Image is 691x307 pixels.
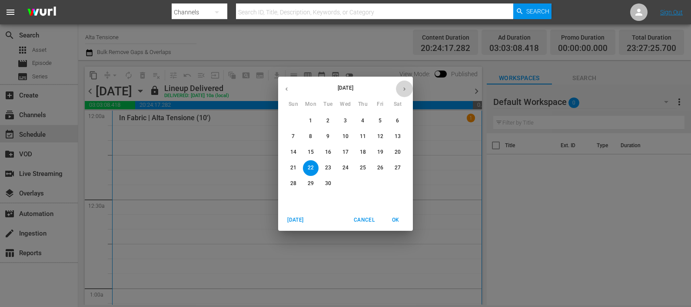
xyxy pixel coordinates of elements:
[395,133,401,140] p: 13
[338,160,353,176] button: 24
[377,148,383,156] p: 19
[320,129,336,145] button: 9
[355,145,371,160] button: 18
[286,160,301,176] button: 21
[325,164,331,172] p: 23
[395,148,401,156] p: 20
[390,160,405,176] button: 27
[286,145,301,160] button: 14
[295,84,396,92] p: [DATE]
[285,216,306,225] span: [DATE]
[385,216,406,225] span: OK
[396,117,399,125] p: 6
[303,145,319,160] button: 15
[379,117,382,125] p: 5
[342,133,349,140] p: 10
[290,164,296,172] p: 21
[372,129,388,145] button: 12
[308,148,314,156] p: 15
[360,164,366,172] p: 25
[355,160,371,176] button: 25
[355,100,371,109] span: Thu
[372,160,388,176] button: 26
[303,113,319,129] button: 1
[303,100,319,109] span: Mon
[355,129,371,145] button: 11
[308,164,314,172] p: 22
[286,176,301,192] button: 28
[360,148,366,156] p: 18
[326,117,329,125] p: 2
[338,145,353,160] button: 17
[320,145,336,160] button: 16
[382,213,409,227] button: OK
[526,3,549,19] span: Search
[309,117,312,125] p: 1
[303,129,319,145] button: 8
[326,133,329,140] p: 9
[372,100,388,109] span: Fri
[290,180,296,187] p: 28
[390,113,405,129] button: 6
[361,117,364,125] p: 4
[290,148,296,156] p: 14
[360,133,366,140] p: 11
[5,7,16,17] span: menu
[338,100,353,109] span: Wed
[286,100,301,109] span: Sun
[308,180,314,187] p: 29
[21,2,63,23] img: ans4CAIJ8jUAAAAAAAAAAAAAAAAAAAAAAAAgQb4GAAAAAAAAAAAAAAAAAAAAAAAAJMjXAAAAAAAAAAAAAAAAAAAAAAAAgAT5G...
[292,133,295,140] p: 7
[354,216,375,225] span: Cancel
[395,164,401,172] p: 27
[372,145,388,160] button: 19
[303,176,319,192] button: 29
[282,213,309,227] button: [DATE]
[344,117,347,125] p: 3
[350,213,378,227] button: Cancel
[320,176,336,192] button: 30
[338,129,353,145] button: 10
[660,9,683,16] a: Sign Out
[342,148,349,156] p: 17
[320,100,336,109] span: Tue
[377,164,383,172] p: 26
[320,113,336,129] button: 2
[342,164,349,172] p: 24
[309,133,312,140] p: 8
[390,100,405,109] span: Sat
[377,133,383,140] p: 12
[286,129,301,145] button: 7
[325,148,331,156] p: 16
[338,113,353,129] button: 3
[320,160,336,176] button: 23
[390,129,405,145] button: 13
[325,180,331,187] p: 30
[303,160,319,176] button: 22
[390,145,405,160] button: 20
[372,113,388,129] button: 5
[355,113,371,129] button: 4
